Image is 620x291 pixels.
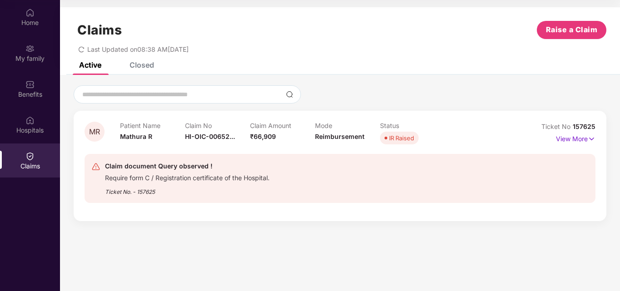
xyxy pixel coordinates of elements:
[25,116,35,125] img: svg+xml;base64,PHN2ZyBpZD0iSG9zcGl0YWxzIiB4bWxucz0iaHR0cDovL3d3dy53My5vcmcvMjAwMC9zdmciIHdpZHRoPS...
[541,123,573,130] span: Ticket No
[546,24,598,35] span: Raise a Claim
[91,162,100,171] img: svg+xml;base64,PHN2ZyB4bWxucz0iaHR0cDovL3d3dy53My5vcmcvMjAwMC9zdmciIHdpZHRoPSIyNCIgaGVpZ2h0PSIyNC...
[537,21,606,39] button: Raise a Claim
[105,172,270,182] div: Require form C / Registration certificate of the Hospital.
[286,91,293,98] img: svg+xml;base64,PHN2ZyBpZD0iU2VhcmNoLTMyeDMyIiB4bWxucz0iaHR0cDovL3d3dy53My5vcmcvMjAwMC9zdmciIHdpZH...
[87,45,189,53] span: Last Updated on 08:38 AM[DATE]
[250,122,315,129] p: Claim Amount
[25,44,35,53] img: svg+xml;base64,PHN2ZyB3aWR0aD0iMjAiIGhlaWdodD0iMjAiIHZpZXdCb3g9IjAgMCAyMCAyMCIgZmlsbD0ibm9uZSIgeG...
[77,22,122,38] h1: Claims
[89,128,100,136] span: MR
[130,60,154,69] div: Closed
[315,122,380,129] p: Mode
[185,133,235,140] span: HI-OIC-00652...
[315,133,365,140] span: Reimbursement
[185,122,250,129] p: Claim No
[588,134,595,144] img: svg+xml;base64,PHN2ZyB4bWxucz0iaHR0cDovL3d3dy53My5vcmcvMjAwMC9zdmciIHdpZHRoPSIxNyIgaGVpZ2h0PSIxNy...
[105,182,270,196] div: Ticket No. - 157625
[79,60,101,69] div: Active
[573,123,595,130] span: 157625
[250,133,276,140] span: ₹66,909
[25,8,35,17] img: svg+xml;base64,PHN2ZyBpZD0iSG9tZSIgeG1sbnM9Imh0dHA6Ly93d3cudzMub3JnLzIwMDAvc3ZnIiB3aWR0aD0iMjAiIG...
[25,80,35,89] img: svg+xml;base64,PHN2ZyBpZD0iQmVuZWZpdHMiIHhtbG5zPSJodHRwOi8vd3d3LnczLm9yZy8yMDAwL3N2ZyIgd2lkdGg9Ij...
[556,132,595,144] p: View More
[120,133,152,140] span: Mathura R
[120,122,185,129] p: Patient Name
[389,133,414,143] div: IR Raised
[380,122,445,129] p: Status
[105,161,270,172] div: Claim document Query observed !
[78,45,85,53] span: redo
[25,152,35,161] img: svg+xml;base64,PHN2ZyBpZD0iQ2xhaW0iIHhtbG5zPSJodHRwOi8vd3d3LnczLm9yZy8yMDAwL3N2ZyIgd2lkdGg9IjIwIi...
